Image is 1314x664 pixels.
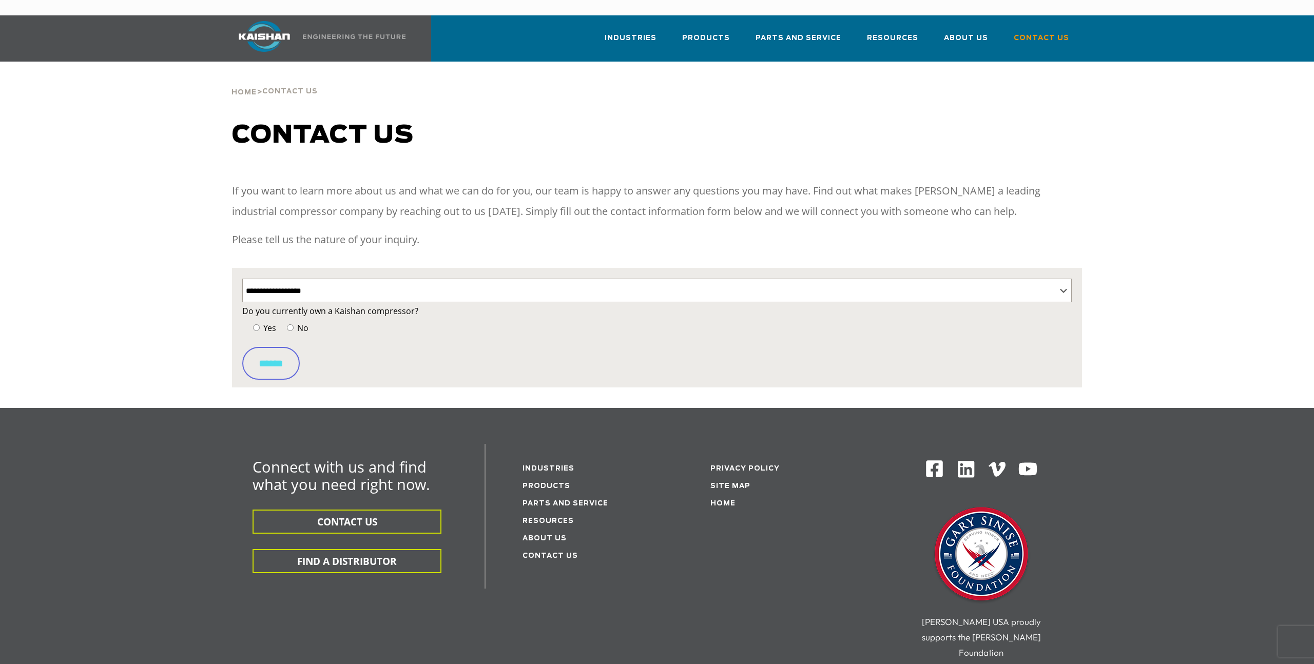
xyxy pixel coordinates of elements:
[944,32,988,44] span: About Us
[956,459,976,479] img: Linkedin
[922,616,1041,658] span: [PERSON_NAME] USA proudly supports the [PERSON_NAME] Foundation
[523,553,578,559] a: Contact Us
[867,32,918,44] span: Resources
[682,25,730,60] a: Products
[232,229,1082,250] p: Please tell us the nature of your inquiry.
[523,500,608,507] a: Parts and service
[944,25,988,60] a: About Us
[867,25,918,60] a: Resources
[232,181,1082,222] p: If you want to learn more about us and what we can do for you, our team is happy to answer any qu...
[756,25,841,60] a: Parts and Service
[1018,459,1038,479] img: Youtube
[682,32,730,44] span: Products
[989,462,1006,477] img: Vimeo
[523,518,574,524] a: Resources
[605,25,656,60] a: Industries
[226,21,303,52] img: kaishan logo
[231,89,257,96] span: Home
[242,304,1072,318] label: Do you currently own a Kaishan compressor?
[231,62,318,101] div: >
[295,322,308,334] span: No
[925,459,944,478] img: Facebook
[231,87,257,96] a: Home
[226,15,408,62] a: Kaishan USA
[261,322,276,334] span: Yes
[1014,25,1069,60] a: Contact Us
[232,123,414,148] span: Contact us
[287,324,294,331] input: No
[710,465,780,472] a: Privacy Policy
[523,483,570,490] a: Products
[303,34,405,39] img: Engineering the future
[1014,32,1069,44] span: Contact Us
[756,32,841,44] span: Parts and Service
[710,483,750,490] a: Site Map
[253,549,441,573] button: FIND A DISTRIBUTOR
[242,304,1072,380] form: Contact form
[523,535,567,542] a: About Us
[253,457,430,494] span: Connect with us and find what you need right now.
[523,465,574,472] a: Industries
[930,504,1033,607] img: Gary Sinise Foundation
[710,500,736,507] a: Home
[605,32,656,44] span: Industries
[253,510,441,534] button: CONTACT US
[262,88,318,95] span: Contact Us
[253,324,260,331] input: Yes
